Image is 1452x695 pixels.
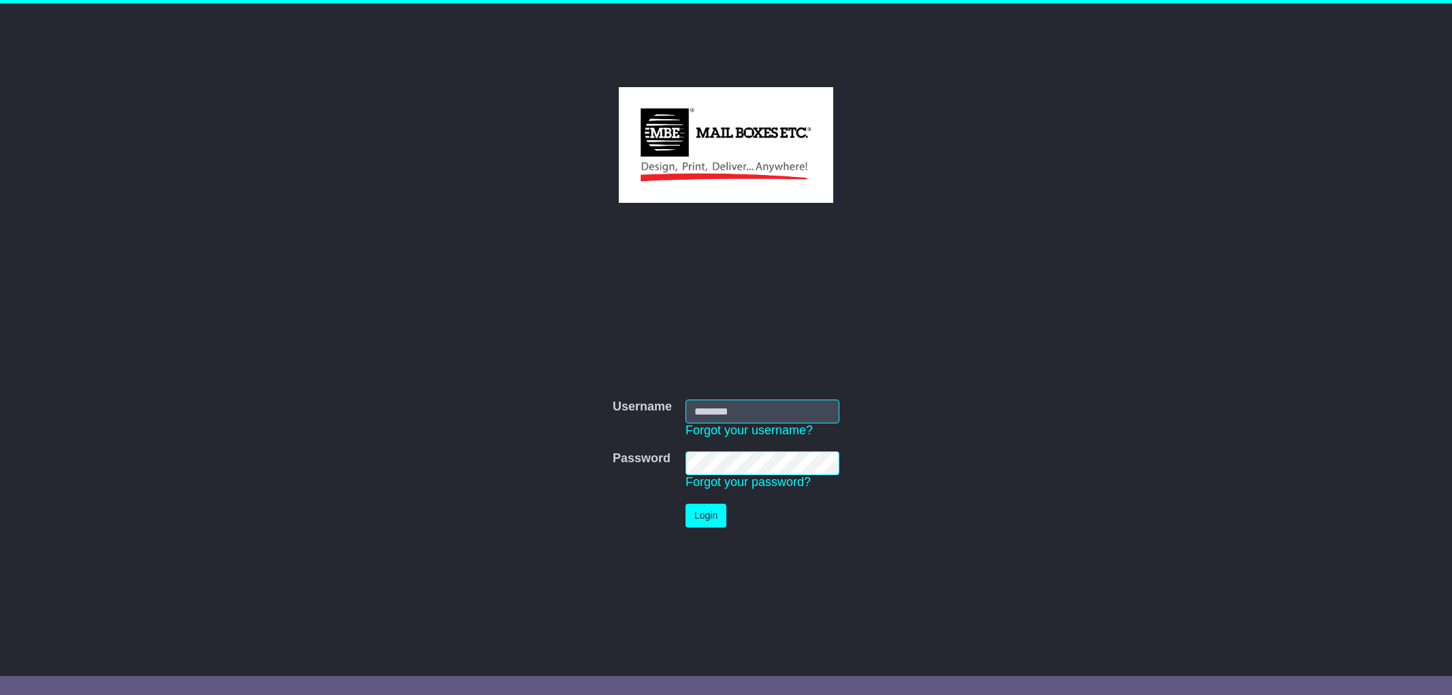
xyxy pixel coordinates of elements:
[685,504,726,528] button: Login
[685,475,811,489] a: Forgot your password?
[619,87,833,203] img: MBE Eight Mile Plains
[613,451,671,466] label: Password
[613,400,672,415] label: Username
[685,423,813,437] a: Forgot your username?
